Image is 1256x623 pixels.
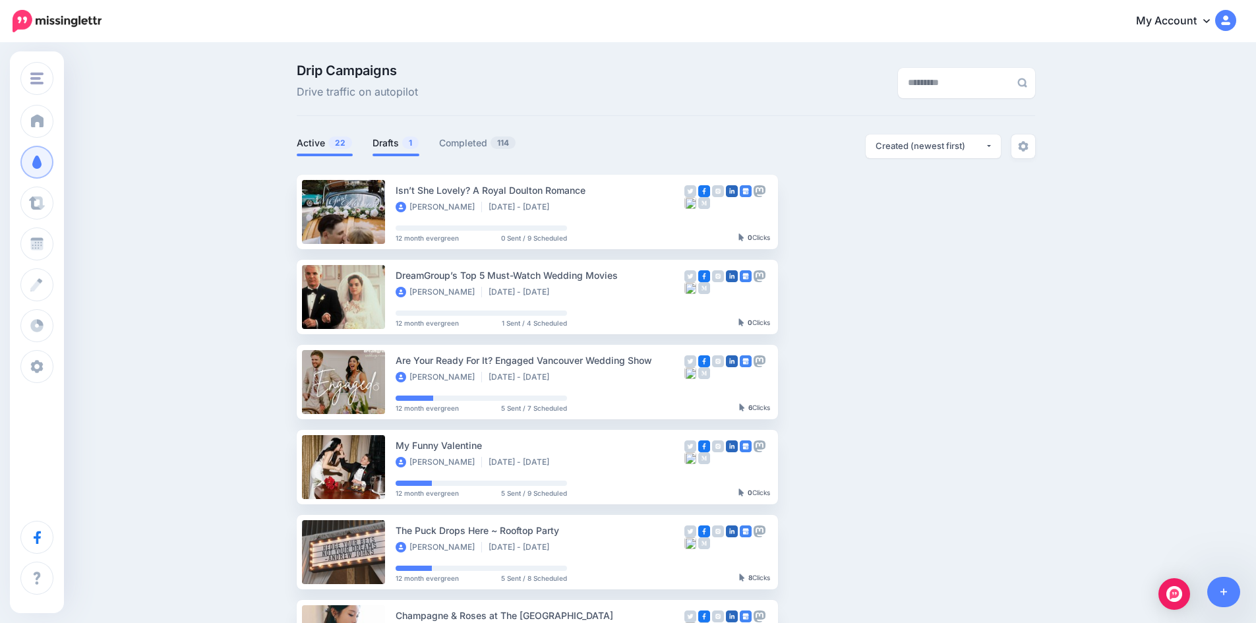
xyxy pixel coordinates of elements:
[684,525,696,537] img: twitter-grey-square.png
[754,440,765,452] img: mastodon-grey-square.png
[297,84,418,101] span: Drive traffic on autopilot
[684,440,696,452] img: twitter-grey-square.png
[297,64,418,77] span: Drip Campaigns
[684,185,696,197] img: twitter-grey-square.png
[754,525,765,537] img: mastodon-grey-square.png
[698,440,710,452] img: facebook-square.png
[489,287,556,297] li: [DATE] - [DATE]
[297,135,353,151] a: Active22
[698,185,710,197] img: facebook-square.png
[739,403,745,411] img: pointer-grey-darker.png
[740,270,752,282] img: google_business-square.png
[698,367,710,379] img: medium-grey-square.png
[396,542,482,552] li: [PERSON_NAME]
[698,197,710,209] img: medium-grey-square.png
[396,490,459,496] span: 12 month evergreen
[373,135,419,151] a: Drafts1
[489,542,556,552] li: [DATE] - [DATE]
[396,183,684,198] div: Isn’t She Lovely? A Royal Doulton Romance
[396,608,684,623] div: Champagne & Roses at The [GEOGRAPHIC_DATA]
[396,523,684,538] div: The Puck Drops Here ~ Rooftop Party
[740,440,752,452] img: google_business-square.png
[754,610,765,622] img: mastodon-grey-square.png
[396,457,482,467] li: [PERSON_NAME]
[396,268,684,283] div: DreamGroup’s Top 5 Must-Watch Wedding Movies
[726,355,738,367] img: linkedin-square.png
[698,610,710,622] img: facebook-square.png
[726,525,738,537] img: linkedin-square.png
[402,136,419,149] span: 1
[501,405,567,411] span: 5 Sent / 7 Scheduled
[698,525,710,537] img: facebook-square.png
[684,270,696,282] img: twitter-grey-square.png
[489,202,556,212] li: [DATE] - [DATE]
[712,355,724,367] img: instagram-grey-square.png
[502,320,567,326] span: 1 Sent / 4 Scheduled
[738,319,770,327] div: Clicks
[740,525,752,537] img: google_business-square.png
[698,537,710,549] img: medium-grey-square.png
[396,202,482,212] li: [PERSON_NAME]
[740,185,752,197] img: google_business-square.png
[501,235,567,241] span: 0 Sent / 9 Scheduled
[501,575,567,581] span: 5 Sent / 8 Scheduled
[748,318,752,326] b: 0
[726,440,738,452] img: linkedin-square.png
[738,489,744,496] img: pointer-grey-darker.png
[712,440,724,452] img: instagram-grey-square.png
[684,537,696,549] img: bluesky-grey-square.png
[726,270,738,282] img: linkedin-square.png
[712,185,724,197] img: instagram-grey-square.png
[698,282,710,294] img: medium-grey-square.png
[684,282,696,294] img: bluesky-grey-square.png
[748,489,752,496] b: 0
[712,525,724,537] img: instagram-grey-square.png
[738,489,770,497] div: Clicks
[739,574,770,582] div: Clicks
[739,574,745,581] img: pointer-grey-darker.png
[501,490,567,496] span: 5 Sent / 9 Scheduled
[1018,141,1029,152] img: settings-grey.png
[684,197,696,209] img: bluesky-grey-square.png
[396,405,459,411] span: 12 month evergreen
[738,233,744,241] img: pointer-grey-darker.png
[684,610,696,622] img: twitter-grey-square.png
[396,353,684,368] div: Are Your Ready For It? Engaged Vancouver Wedding Show
[489,457,556,467] li: [DATE] - [DATE]
[739,404,770,412] div: Clicks
[698,355,710,367] img: facebook-square.png
[396,235,459,241] span: 12 month evergreen
[328,136,352,149] span: 22
[489,372,556,382] li: [DATE] - [DATE]
[740,610,752,622] img: google_business-square.png
[30,73,44,84] img: menu.png
[491,136,516,149] span: 114
[726,610,738,622] img: linkedin-square.png
[396,372,482,382] li: [PERSON_NAME]
[1017,78,1027,88] img: search-grey-6.png
[396,287,482,297] li: [PERSON_NAME]
[876,140,985,152] div: Created (newest first)
[738,318,744,326] img: pointer-grey-darker.png
[748,403,752,411] b: 6
[684,367,696,379] img: bluesky-grey-square.png
[684,452,696,464] img: bluesky-grey-square.png
[726,185,738,197] img: linkedin-square.png
[754,355,765,367] img: mastodon-grey-square.png
[698,270,710,282] img: facebook-square.png
[738,234,770,242] div: Clicks
[748,233,752,241] b: 0
[396,438,684,453] div: My Funny Valentine
[712,270,724,282] img: instagram-grey-square.png
[754,270,765,282] img: mastodon-grey-square.png
[1123,5,1236,38] a: My Account
[754,185,765,197] img: mastodon-grey-square.png
[866,134,1001,158] button: Created (newest first)
[698,452,710,464] img: medium-grey-square.png
[396,575,459,581] span: 12 month evergreen
[748,574,752,581] b: 8
[1158,578,1190,610] div: Open Intercom Messenger
[439,135,516,151] a: Completed114
[13,10,102,32] img: Missinglettr
[396,320,459,326] span: 12 month evergreen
